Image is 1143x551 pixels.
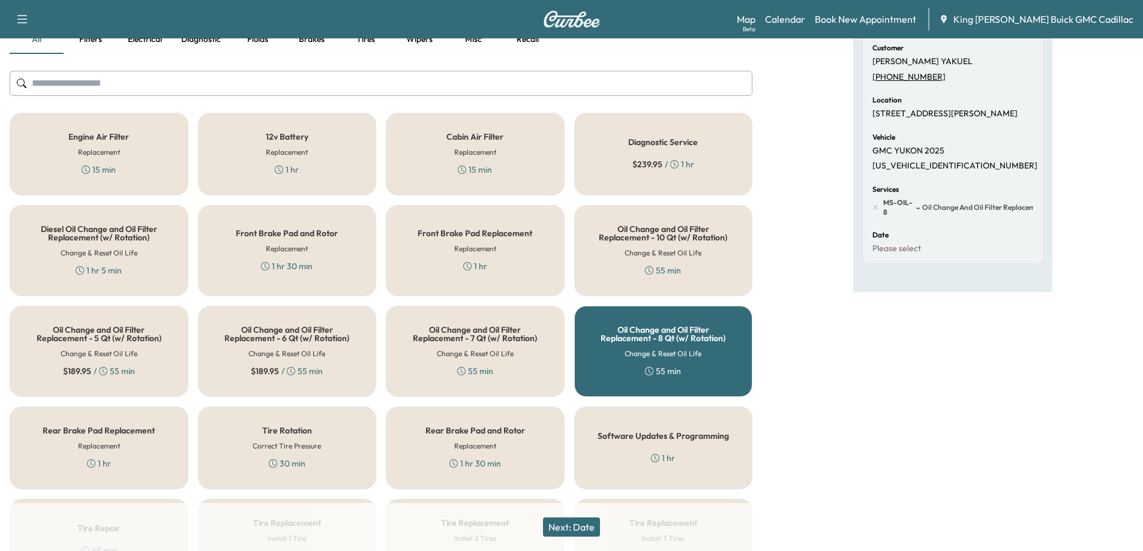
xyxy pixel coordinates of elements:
[500,25,554,54] button: Recall
[454,441,496,451] h6: Replacement
[284,25,338,54] button: Brakes
[253,441,321,451] h6: Correct Tire Pressure
[645,264,681,276] div: 55 min
[872,231,889,239] h6: Date
[914,201,920,213] span: -
[628,138,698,146] h5: Diagnostic Service
[872,56,973,67] p: [PERSON_NAME] YAKUEL
[87,457,111,469] div: 1 hr
[872,186,899,193] h6: Services
[269,457,305,469] div: 30 min
[29,225,169,242] h5: Diesel Oil Change and Oil Filter Replacement (w/ Rotation)
[883,198,914,217] span: MS-OIL-8
[463,260,487,272] div: 1 hr
[446,25,500,54] button: Misc
[266,133,308,141] h5: 12v Battery
[743,25,755,34] div: Beta
[10,25,752,54] div: basic tabs example
[230,25,284,54] button: Fluids
[275,164,299,176] div: 1 hr
[43,426,155,435] h5: Rear Brake Pad Replacement
[598,432,729,440] h5: Software Updates & Programming
[543,11,601,28] img: Curbee Logo
[625,348,701,359] h6: Change & Reset Oil Life
[82,164,116,176] div: 15 min
[64,25,118,54] button: Filters
[266,243,308,254] h6: Replacement
[594,326,733,342] h5: Oil Change and Oil Filter Replacement - 8 Qt (w/ Rotation)
[872,146,944,156] p: GMC YUKON 2025
[920,203,1097,212] span: Oil Change and Oil Filter Replacement - 8 Qt (w/ Rotation)
[118,25,172,54] button: Electrical
[248,348,325,359] h6: Change & Reset Oil Life
[454,147,496,158] h6: Replacement
[251,365,323,377] div: / 55 min
[236,229,338,237] h5: Front Brake Pad and Rotor
[338,25,392,54] button: Tires
[651,452,675,464] div: 1 hr
[78,147,120,158] h6: Replacement
[449,457,501,469] div: 1 hr 30 min
[406,326,545,342] h5: Oil Change and Oil Filter Replacement - 7 Qt (w/ Rotation)
[63,365,91,377] span: $ 189.95
[68,133,129,141] h5: Engine Air Filter
[10,25,64,54] button: all
[437,348,514,359] h6: Change & Reset Oil Life
[645,365,681,377] div: 55 min
[218,326,357,342] h5: Oil Change and Oil Filter Replacement - 6 Qt (w/ Rotation)
[543,517,600,537] button: Next: Date
[425,426,525,435] h5: Rear Brake Pad and Rotor
[765,12,805,26] a: Calendar
[78,441,120,451] h6: Replacement
[63,365,135,377] div: / 55 min
[392,25,446,54] button: Wipers
[625,248,701,258] h6: Change & Reset Oil Life
[594,225,733,242] h5: Oil Change and Oil Filter Replacement - 10 Qt (w/ Rotation)
[172,25,230,54] button: Diagnostic
[953,12,1133,26] span: King [PERSON_NAME] Buick GMC Cadillac
[632,158,662,170] span: $ 239.95
[872,109,1018,119] p: [STREET_ADDRESS][PERSON_NAME]
[262,426,312,435] h5: Tire Rotation
[61,248,137,258] h6: Change & Reset Oil Life
[266,147,308,158] h6: Replacement
[61,348,137,359] h6: Change & Reset Oil Life
[872,243,921,254] p: Please select
[737,12,755,26] a: MapBeta
[446,133,503,141] h5: Cabin Air Filter
[815,12,916,26] a: Book New Appointment
[458,164,492,176] div: 15 min
[457,365,493,377] div: 55 min
[872,44,904,52] h6: Customer
[261,260,313,272] div: 1 hr 30 min
[418,229,532,237] h5: Front Brake Pad Replacement
[872,97,902,104] h6: Location
[29,326,169,342] h5: Oil Change and Oil Filter Replacement - 5 Qt (w/ Rotation)
[76,264,122,276] div: 1 hr 5 min
[632,158,694,170] div: / 1 hr
[872,134,895,141] h6: Vehicle
[872,161,1037,171] p: [US_VEHICLE_IDENTIFICATION_NUMBER]
[872,71,956,82] a: [PHONE_NUMBER]
[251,365,279,377] span: $ 189.95
[454,243,496,254] h6: Replacement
